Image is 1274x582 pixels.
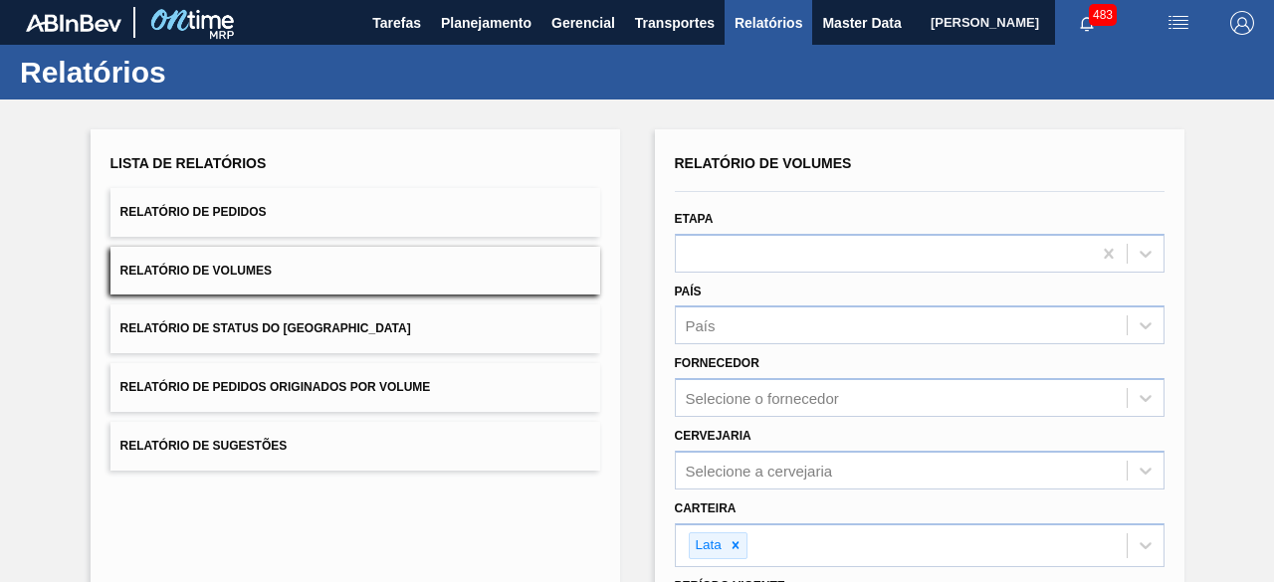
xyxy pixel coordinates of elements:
[822,11,901,35] span: Master Data
[441,11,531,35] span: Planejamento
[635,11,715,35] span: Transportes
[110,422,600,471] button: Relatório de Sugestões
[551,11,615,35] span: Gerencial
[120,264,272,278] span: Relatório de Volumes
[675,429,751,443] label: Cervejaria
[120,205,267,219] span: Relatório de Pedidos
[735,11,802,35] span: Relatórios
[120,321,411,335] span: Relatório de Status do [GEOGRAPHIC_DATA]
[20,61,373,84] h1: Relatórios
[1089,4,1117,26] span: 483
[675,501,737,515] label: Carteira
[1055,9,1119,37] button: Notificações
[686,390,839,407] div: Selecione o fornecedor
[110,247,600,295] button: Relatório de Volumes
[1230,11,1254,35] img: Logout
[686,317,716,334] div: País
[1167,11,1190,35] img: userActions
[675,285,702,298] label: País
[120,439,288,453] span: Relatório de Sugestões
[110,363,600,412] button: Relatório de Pedidos Originados por Volume
[675,155,852,171] span: Relatório de Volumes
[675,212,714,226] label: Etapa
[110,155,267,171] span: Lista de Relatórios
[110,188,600,237] button: Relatório de Pedidos
[675,356,759,370] label: Fornecedor
[372,11,421,35] span: Tarefas
[690,533,725,558] div: Lata
[110,304,600,353] button: Relatório de Status do [GEOGRAPHIC_DATA]
[686,462,833,479] div: Selecione a cervejaria
[26,14,121,32] img: TNhmsLtSVTkK8tSr43FrP2fwEKptu5GPRR3wAAAABJRU5ErkJggg==
[120,380,431,394] span: Relatório de Pedidos Originados por Volume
